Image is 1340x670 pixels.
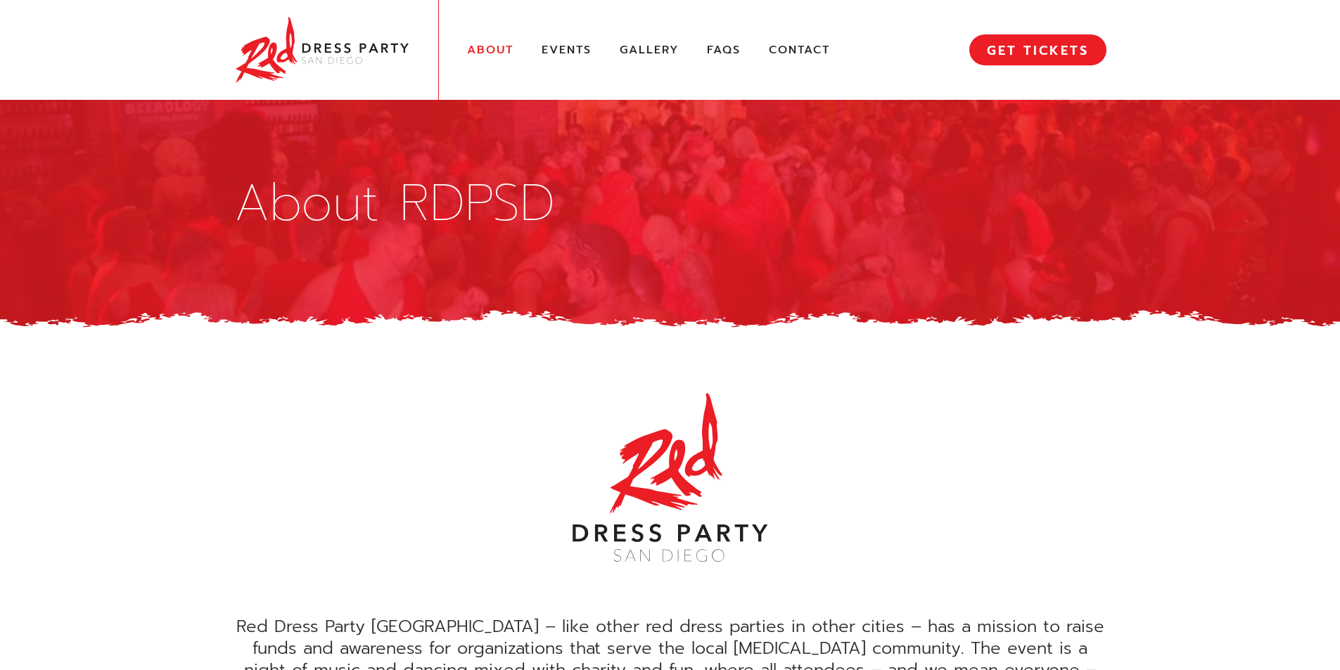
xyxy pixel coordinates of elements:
a: FAQs [707,43,741,58]
a: About [467,43,513,58]
a: Gallery [620,43,679,58]
a: GET TICKETS [969,34,1106,65]
a: Contact [769,43,830,58]
h1: About RDPSD [234,178,1106,228]
img: Red Dress Party San Diego [234,14,410,86]
a: Events [542,43,592,58]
